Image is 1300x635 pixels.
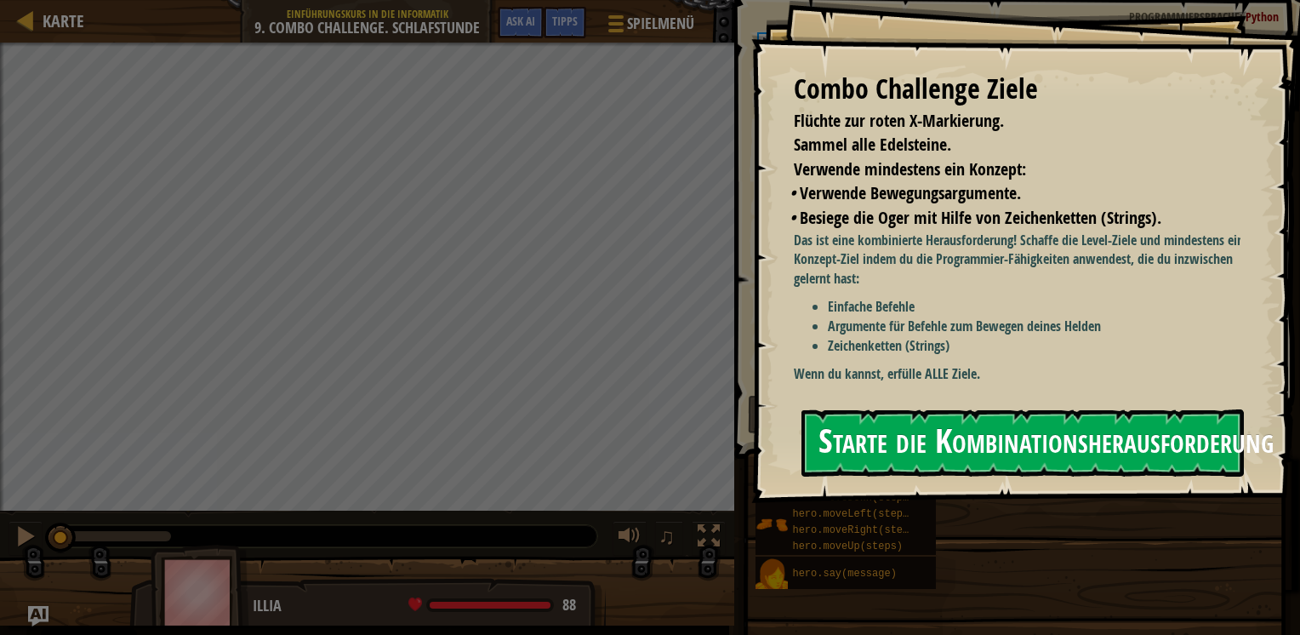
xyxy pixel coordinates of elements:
[828,297,1253,317] li: Einfache Befehle
[562,594,576,615] span: 88
[755,508,788,541] img: portrait.png
[794,364,1253,384] p: Wenn du kannst, erfülle ALLE Ziele.
[773,133,1236,157] li: Sammel alle Edelsteine.
[800,206,1161,229] span: Besiege die Oger mit Hilfe von Zeichenketten (Strings).
[794,231,1253,289] p: Das ist eine kombinierte Herausforderung! Schaffe die Level-Ziele und mindestens ein Konzept-Ziel...
[828,336,1253,356] li: Zeichenketten (Strings)
[627,13,694,35] span: Spielmenü
[790,181,795,204] i: •
[506,13,535,29] span: Ask AI
[655,521,684,556] button: ♫
[794,70,1240,109] div: Combo Challenge Ziele
[792,568,896,580] span: hero.say(message)
[748,395,1276,434] button: Ausführen ⇧↵
[773,157,1236,182] li: Verwende mindestens ein Konzept:
[755,558,788,591] img: portrait.png
[792,524,921,536] span: hero.moveRight(steps)
[498,7,544,38] button: Ask AI
[790,181,1236,206] li: Verwende Bewegungsargumente.
[828,317,1253,336] li: Argumente für Befehle zum Bewegen deines Helden
[773,109,1236,134] li: Flüchte zur roten X-Markierung.
[613,521,647,556] button: Lautstärke anpassen
[801,409,1244,477] button: Starte die Kombinationsherausforderung
[253,595,589,617] div: Illia
[659,523,676,549] span: ♫
[790,206,1236,231] li: Besiege die Oger mit Hilfe von Zeichenketten (Strings).
[794,133,951,156] span: Sammel alle Edelsteine.
[792,541,903,552] span: hero.moveUp(steps)
[595,7,704,47] button: Spielmenü
[28,606,48,626] button: Ask AI
[34,9,84,32] a: Karte
[794,157,1026,180] span: Verwende mindestens ein Konzept:
[800,181,1021,204] span: Verwende Bewegungsargumente.
[552,13,578,29] span: Tipps
[792,508,915,520] span: hero.moveLeft(steps)
[692,521,726,556] button: Fullscreen umschalten
[9,521,43,556] button: Ctrl + P: Pause
[43,9,84,32] span: Karte
[408,598,576,613] div: health: 88 / 88
[794,109,1004,132] span: Flüchte zur roten X-Markierung.
[790,206,795,229] i: •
